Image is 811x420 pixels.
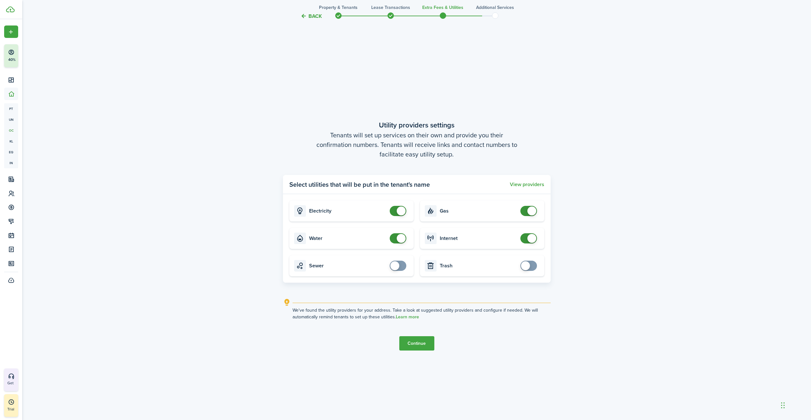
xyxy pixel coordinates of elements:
[283,120,551,130] wizard-step-header-title: Utility providers settings
[440,235,517,241] card-title: Internet
[422,4,463,11] h3: Extra fees & Utilities
[319,4,358,11] h3: Property & Tenants
[371,4,410,11] h3: Lease Transactions
[309,235,387,241] card-title: Water
[510,182,544,187] button: View providers
[4,368,18,391] button: Get
[4,103,18,114] a: pt
[4,136,18,147] a: kl
[6,6,15,12] img: TenantCloud
[289,180,430,189] panel-main-title: Select utilities that will be put in the tenant's name
[7,380,46,386] p: Get
[399,336,434,351] button: Continue
[283,299,291,306] i: outline
[309,263,387,269] card-title: Sewer
[476,4,514,11] h3: Additional Services
[440,263,517,269] card-title: Trash
[781,396,785,415] div: Drag
[309,208,387,214] card-title: Electricity
[4,157,18,168] a: in
[4,125,18,136] a: oc
[4,147,18,157] a: eq
[7,406,33,412] p: Trial
[4,114,18,125] a: un
[4,44,57,67] button: 40%
[440,208,517,214] card-title: Gas
[283,130,551,159] wizard-step-header-description: Tenants will set up services on their own and provide you their confirmation numbers. Tenants wil...
[4,394,18,417] a: Trial
[4,25,18,38] button: Open menu
[8,57,16,62] p: 40%
[301,13,322,19] button: Back
[779,389,811,420] iframe: Chat Widget
[293,307,551,320] explanation-description: We've found the utility providers for your address. Take a look at suggested utility providers an...
[396,315,419,320] a: Learn more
